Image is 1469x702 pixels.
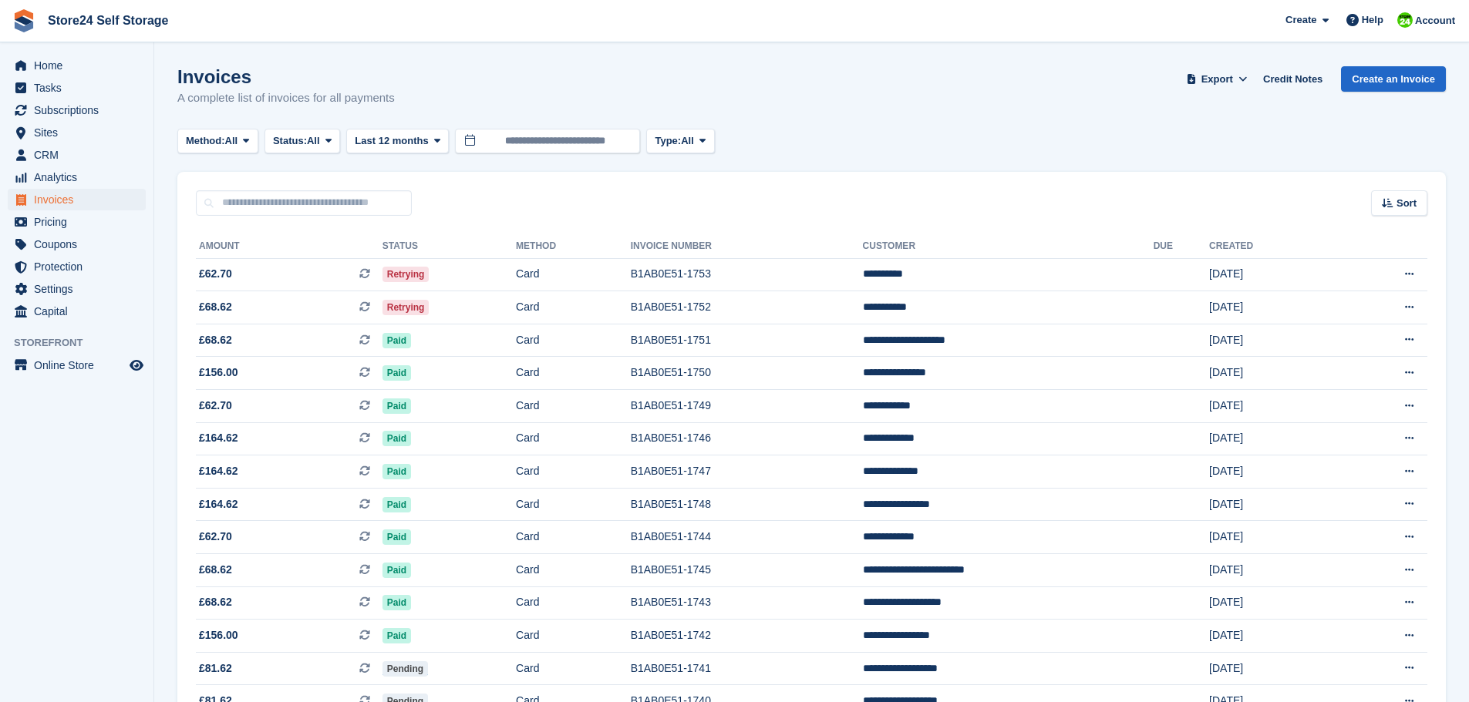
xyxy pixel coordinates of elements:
[1154,234,1209,259] th: Due
[34,256,126,277] span: Protection
[42,8,175,33] a: Store24 Self Storage
[516,258,631,291] td: Card
[1397,196,1417,211] span: Sort
[516,324,631,357] td: Card
[631,586,863,620] td: B1AB0E51-1743
[8,301,146,322] a: menu
[382,661,428,677] span: Pending
[34,278,126,300] span: Settings
[8,122,146,143] a: menu
[631,357,863,390] td: B1AB0E51-1750
[1341,66,1446,92] a: Create an Invoice
[382,464,411,479] span: Paid
[1397,12,1413,28] img: Robert Sears
[34,122,126,143] span: Sites
[1209,488,1335,521] td: [DATE]
[516,586,631,620] td: Card
[177,66,395,87] h1: Invoices
[34,55,126,76] span: Home
[382,398,411,414] span: Paid
[516,652,631,685] td: Card
[34,144,126,166] span: CRM
[1209,586,1335,620] td: [DATE]
[199,660,232,677] span: £81.62
[1209,291,1335,324] td: [DATE]
[382,529,411,545] span: Paid
[199,398,232,414] span: £62.70
[8,77,146,99] a: menu
[1209,258,1335,291] td: [DATE]
[34,77,126,99] span: Tasks
[177,89,395,107] p: A complete list of invoices for all payments
[382,431,411,446] span: Paid
[199,332,232,348] span: £68.62
[1257,66,1329,92] a: Credit Notes
[199,463,238,479] span: £164.62
[34,99,126,121] span: Subscriptions
[34,354,126,376] span: Online Store
[1209,521,1335,554] td: [DATE]
[382,333,411,348] span: Paid
[631,258,863,291] td: B1AB0E51-1753
[34,233,126,255] span: Coupons
[8,55,146,76] a: menu
[127,356,146,375] a: Preview store
[199,364,238,381] span: £156.00
[631,521,863,554] td: B1AB0E51-1744
[186,133,225,149] span: Method:
[264,129,340,154] button: Status: All
[631,390,863,423] td: B1AB0E51-1749
[199,529,232,545] span: £62.70
[8,166,146,188] a: menu
[8,354,146,376] a: menu
[631,652,863,685] td: B1AB0E51-1741
[516,455,631,489] td: Card
[516,357,631,390] td: Card
[199,266,232,282] span: £62.70
[199,594,232,610] span: £68.62
[196,234,382,259] th: Amount
[199,562,232,578] span: £68.62
[516,521,631,554] td: Card
[516,422,631,455] td: Card
[8,233,146,255] a: menu
[382,563,411,578] span: Paid
[631,455,863,489] td: B1AB0E51-1747
[34,301,126,322] span: Capital
[382,628,411,643] span: Paid
[1209,390,1335,423] td: [DATE]
[273,133,307,149] span: Status:
[14,335,153,351] span: Storefront
[199,627,238,643] span: £156.00
[863,234,1154,259] th: Customer
[382,497,411,512] span: Paid
[631,324,863,357] td: B1AB0E51-1751
[631,620,863,653] td: B1AB0E51-1742
[34,211,126,233] span: Pricing
[355,133,428,149] span: Last 12 months
[646,129,714,154] button: Type: All
[516,554,631,587] td: Card
[1362,12,1383,28] span: Help
[8,189,146,210] a: menu
[516,488,631,521] td: Card
[655,133,681,149] span: Type:
[631,554,863,587] td: B1AB0E51-1745
[12,9,35,32] img: stora-icon-8386f47178a22dfd0bd8f6a31ec36ba5ce8667c1dd55bd0f319d3a0aa187defe.svg
[1209,620,1335,653] td: [DATE]
[516,390,631,423] td: Card
[1209,422,1335,455] td: [DATE]
[382,300,430,315] span: Retrying
[1415,13,1455,29] span: Account
[1209,234,1335,259] th: Created
[1209,652,1335,685] td: [DATE]
[631,488,863,521] td: B1AB0E51-1748
[8,278,146,300] a: menu
[516,234,631,259] th: Method
[631,422,863,455] td: B1AB0E51-1746
[382,234,516,259] th: Status
[382,365,411,381] span: Paid
[1209,357,1335,390] td: [DATE]
[34,166,126,188] span: Analytics
[516,620,631,653] td: Card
